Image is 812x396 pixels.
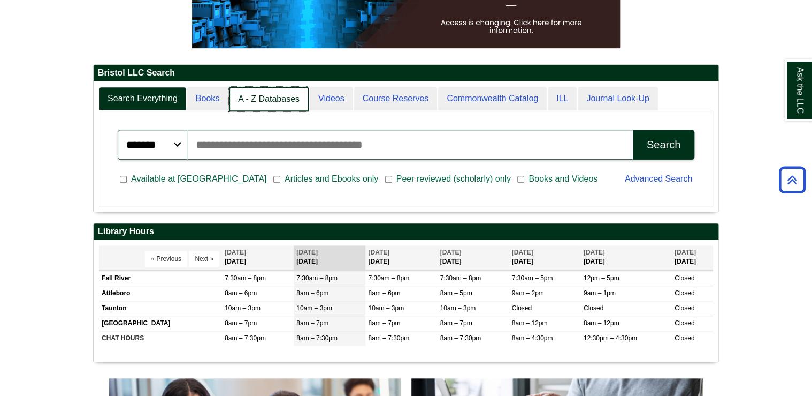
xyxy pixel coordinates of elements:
a: Videos [310,87,353,111]
span: Articles and Ebooks only [280,173,382,185]
span: Available at [GEOGRAPHIC_DATA] [127,173,271,185]
a: Books [187,87,228,111]
span: 8am – 7pm [368,319,400,327]
span: Peer reviewed (scholarly) only [392,173,515,185]
span: [DATE] [440,249,461,256]
span: 8am – 7:30pm [440,334,481,342]
span: [DATE] [225,249,246,256]
span: [DATE] [584,249,605,256]
span: 8am – 6pm [368,289,400,297]
span: 8am – 7pm [440,319,472,327]
h2: Library Hours [94,223,718,240]
span: 8am – 6pm [296,289,328,297]
span: [DATE] [512,249,533,256]
span: 8am – 12pm [512,319,548,327]
span: 8am – 7:30pm [296,334,338,342]
span: 7:30am – 8pm [440,274,481,282]
span: 8am – 7pm [225,319,257,327]
a: Back to Top [775,173,809,187]
span: 8am – 6pm [225,289,257,297]
button: Next » [189,251,219,267]
span: 8am – 12pm [584,319,619,327]
span: Closed [584,304,603,312]
a: Journal Look-Up [578,87,657,111]
span: 8am – 7:30pm [368,334,409,342]
input: Articles and Ebooks only [273,175,280,184]
a: ILL [548,87,577,111]
button: « Previous [145,251,187,267]
span: 12pm – 5pm [584,274,619,282]
input: Peer reviewed (scholarly) only [385,175,392,184]
th: [DATE] [672,245,713,270]
th: [DATE] [437,245,509,270]
a: Commonwealth Catalog [438,87,547,111]
td: [GEOGRAPHIC_DATA] [99,316,222,331]
th: [DATE] [581,245,672,270]
span: 12:30pm – 4:30pm [584,334,637,342]
span: 10am – 3pm [368,304,404,312]
td: CHAT HOURS [99,331,222,346]
span: 8am – 5pm [440,289,472,297]
th: [DATE] [222,245,294,270]
span: Closed [675,319,694,327]
span: Closed [512,304,532,312]
span: 10am – 3pm [296,304,332,312]
span: 8am – 7:30pm [225,334,266,342]
span: 7:30am – 8pm [225,274,266,282]
input: Available at [GEOGRAPHIC_DATA] [120,175,127,184]
td: Taunton [99,301,222,316]
span: 8am – 7pm [296,319,328,327]
span: 10am – 3pm [225,304,261,312]
span: Closed [675,274,694,282]
span: [DATE] [296,249,318,256]
a: A - Z Databases [229,87,309,112]
a: Advanced Search [625,174,692,183]
span: [DATE] [368,249,389,256]
th: [DATE] [294,245,365,270]
td: Attleboro [99,286,222,301]
span: Closed [675,289,694,297]
span: 7:30am – 5pm [512,274,553,282]
h2: Bristol LLC Search [94,65,718,81]
span: 9am – 1pm [584,289,616,297]
span: [DATE] [675,249,696,256]
span: 10am – 3pm [440,304,476,312]
input: Books and Videos [517,175,524,184]
th: [DATE] [509,245,581,270]
div: Search [647,139,680,151]
button: Search [633,130,694,160]
span: Books and Videos [524,173,602,185]
a: Course Reserves [354,87,438,111]
span: 9am – 2pm [512,289,544,297]
a: Search Everything [99,87,186,111]
span: 8am – 4:30pm [512,334,553,342]
span: 7:30am – 8pm [296,274,338,282]
th: [DATE] [365,245,437,270]
td: Fall River [99,271,222,286]
span: Closed [675,304,694,312]
span: 7:30am – 8pm [368,274,409,282]
span: Closed [675,334,694,342]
